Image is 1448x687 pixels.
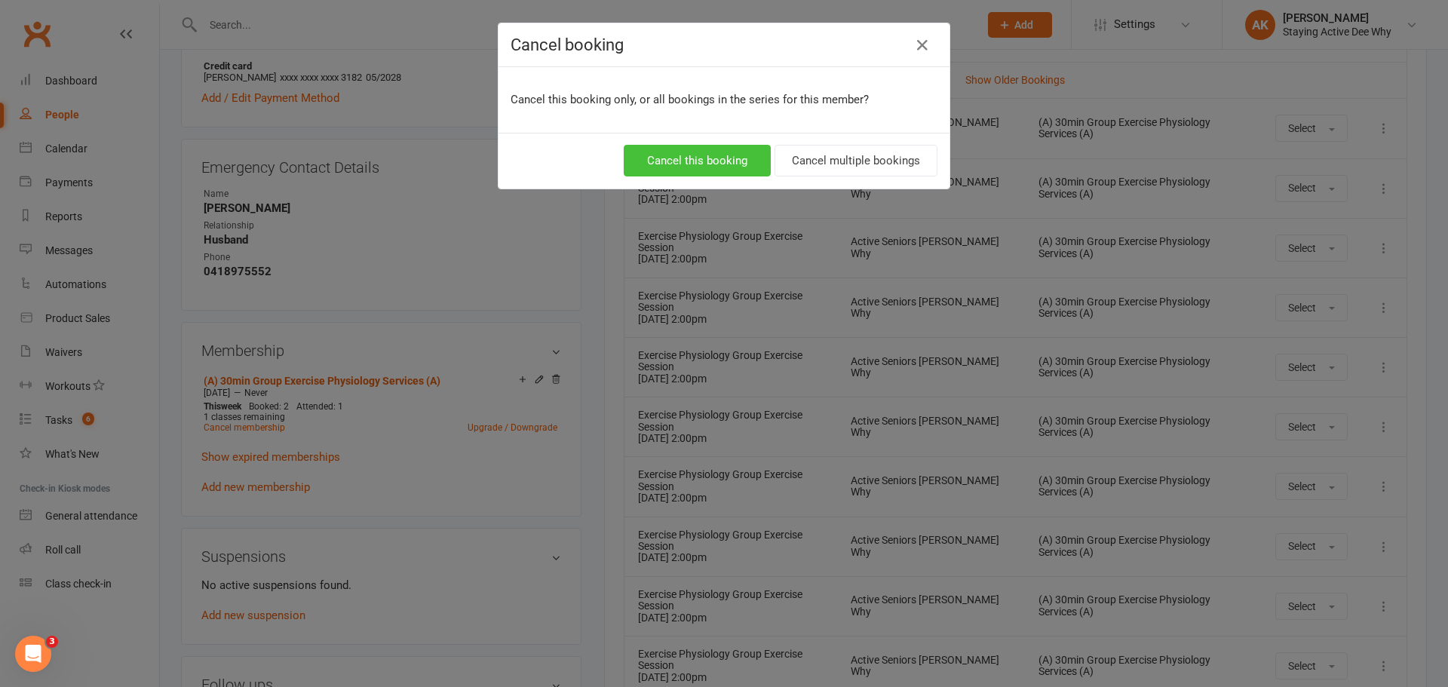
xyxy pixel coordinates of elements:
iframe: Intercom live chat [15,636,51,672]
p: Cancel this booking only, or all bookings in the series for this member? [511,90,937,109]
span: 3 [46,636,58,648]
button: Cancel multiple bookings [775,145,937,176]
button: Cancel this booking [624,145,771,176]
button: Close [910,33,934,57]
h4: Cancel booking [511,35,937,54]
